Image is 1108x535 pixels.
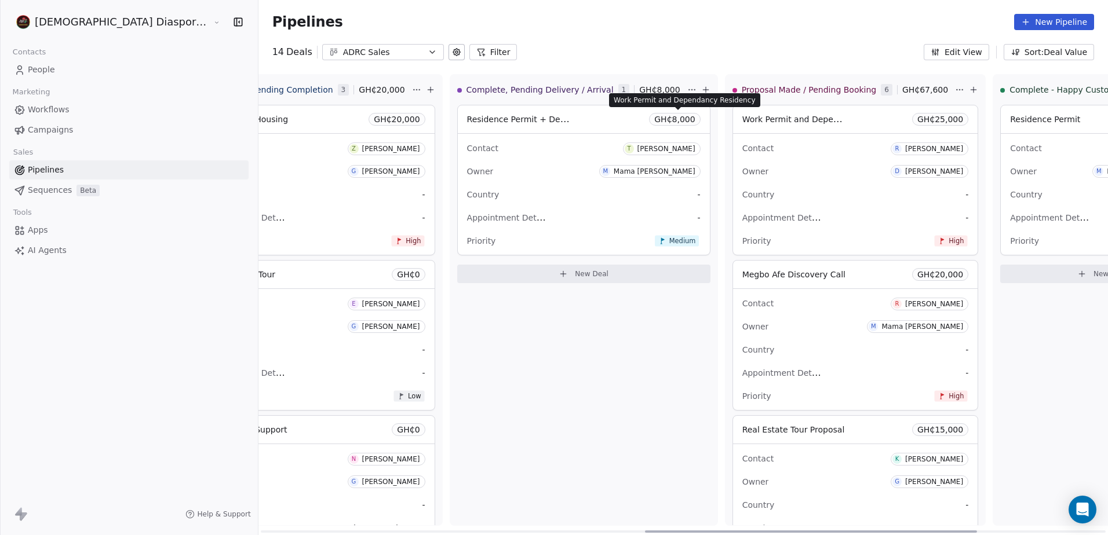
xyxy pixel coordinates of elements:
span: Contact [742,454,774,463]
span: - [965,212,968,223]
span: New Deal [575,269,608,279]
div: G [352,167,356,176]
button: New Pipeline [1014,14,1094,30]
a: Pipelines [9,160,249,179]
div: [PERSON_NAME] [362,455,420,463]
span: Workflows [28,104,70,116]
div: M [871,322,876,331]
div: [PERSON_NAME] [905,478,963,486]
span: Owner [467,167,494,176]
div: K [895,455,899,464]
span: GH₵ 67,600 [902,84,948,96]
span: Pipelines [28,164,64,176]
a: Apps [9,221,249,240]
span: - [965,189,968,200]
span: Sales [8,144,38,161]
a: SequencesBeta [9,181,249,200]
button: New Deal [457,265,710,283]
div: R [895,299,899,309]
div: Open Intercom Messenger [1069,496,1096,523]
a: Campaigns [9,120,249,140]
span: - [698,212,701,223]
span: Contact [742,144,774,153]
a: People [9,60,249,79]
span: Priority [467,236,496,245]
span: Priority [1010,236,1039,245]
img: AFRICAN%20DIASPORA%20GRP.%20RES.%20CENT.%20LOGO%20-2%20PROFILE-02-02-1.png [16,15,30,29]
span: - [965,522,968,534]
span: Residence Permit + Dependent Residency x2 [467,113,651,124]
span: Marketing [8,83,55,101]
span: Appointment Details [742,212,826,223]
span: Low [408,391,421,400]
span: Real Estate Tour Proposal [742,425,845,434]
div: Complete, Pending Delivery / Arrival1GH₵8,000 [457,75,685,105]
span: Tools [8,204,37,221]
div: G [352,322,356,331]
span: GH₵ 8,000 [639,84,680,96]
span: Priority [742,391,771,401]
span: - [965,499,968,511]
span: Deals [286,45,312,59]
span: GH₵ 8,000 [654,113,695,125]
div: Work Permit and Dependancy ResidencyGH₵25,000ContactR[PERSON_NAME]OwnerD[PERSON_NAME]Country-Appo... [732,105,979,255]
span: Appointment Details [467,212,551,223]
span: Work Permit and Dependancy Residency [614,96,756,105]
span: Contact [467,144,498,153]
span: 3 [338,84,349,96]
span: AI Agents [28,244,67,256]
span: GH₵ 15,000 [917,424,963,435]
div: Transitional HousingGH₵20,000Z[PERSON_NAME]G[PERSON_NAME]-Appointment Details-High [196,105,435,255]
div: G [895,477,899,486]
span: Help & Support [197,510,250,519]
span: GH₵ 20,000 [917,269,963,280]
div: 14 [272,45,312,59]
div: N [352,455,356,464]
span: Owner [742,322,769,331]
span: 6 [881,84,892,96]
span: Country [467,190,500,199]
span: In Process, Pending Completion [206,84,333,96]
span: - [422,189,425,200]
div: [PERSON_NAME] [362,478,420,486]
div: Z [352,144,356,153]
div: R [895,144,899,153]
a: Help & Support [185,510,250,519]
span: Owner [1010,167,1037,176]
div: [PERSON_NAME] [362,145,420,153]
span: Megbo Afe Discovery Call [742,270,845,279]
span: GH₵ 20,000 [374,113,420,125]
span: Sequences [28,184,72,196]
span: Medium [669,236,696,245]
div: In Process, Pending Completion3GH₵20,000 [196,75,410,105]
span: High [406,236,421,245]
span: GH₵ 25,000 [917,113,963,125]
div: [PERSON_NAME] [905,167,963,175]
div: T [628,144,631,153]
span: Residence Permit [1010,115,1080,124]
div: Mama [PERSON_NAME] [614,167,695,175]
span: Contacts [8,43,51,61]
span: Country [1010,190,1043,199]
div: [PERSON_NAME] [905,455,963,463]
span: People [28,64,55,76]
span: - [698,189,701,200]
span: - [965,344,968,356]
div: D [895,167,899,176]
span: Proposal Made / Pending Booking [742,84,877,96]
span: Country [742,345,775,354]
span: - [422,499,425,511]
div: Repatriation TourGH₵0E[PERSON_NAME]G[PERSON_NAME]-Appointment Details-Low [196,260,435,411]
span: Contact [742,299,774,308]
span: GH₵ 0 [397,269,420,280]
span: Owner [742,477,769,486]
span: Beta [76,185,100,196]
span: Complete, Pending Delivery / Arrival [466,84,614,96]
div: Megbo Afe Discovery CallGH₵20,000ContactR[PERSON_NAME]OwnerMMama [PERSON_NAME]Country-Appointment... [732,260,979,411]
span: Priority [742,236,771,245]
button: Filter [469,44,517,60]
div: Mama [PERSON_NAME] [881,323,963,331]
span: Apps [28,224,48,236]
span: High [949,236,964,245]
span: - [422,212,425,223]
